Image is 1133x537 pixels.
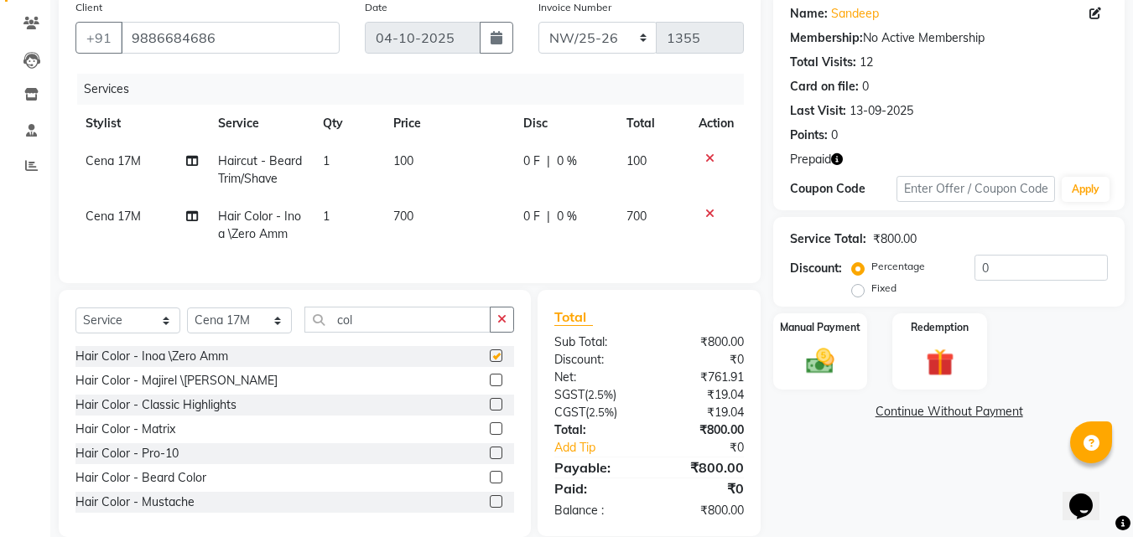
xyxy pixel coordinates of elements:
div: Hair Color - Beard Color [75,469,206,487]
div: ( ) [542,404,649,421]
span: SGST [554,387,585,402]
div: Net: [542,369,649,386]
div: ₹19.04 [649,404,756,421]
span: Prepaid [790,151,831,168]
span: 0 % [557,208,577,225]
div: Hair Color - Majirel \[PERSON_NAME] [75,372,278,390]
div: ₹0 [649,478,756,498]
th: Total [616,105,689,142]
div: Points: [790,127,828,144]
img: _gift.svg [917,345,963,380]
div: ₹800.00 [649,333,756,351]
div: Payable: [542,457,649,478]
span: 0 F [523,208,540,225]
span: 1 [323,153,330,168]
input: Enter Offer / Coupon Code [897,176,1055,202]
div: Last Visit: [790,102,846,120]
span: Cena 17M [86,153,141,168]
div: Total Visits: [790,54,856,71]
div: ₹0 [668,439,757,457]
div: ₹800.00 [649,421,756,439]
label: Manual Payment [780,320,860,335]
span: 100 [626,153,647,168]
th: Qty [313,105,383,142]
button: Apply [1062,177,1110,202]
div: Services [77,74,756,105]
a: Add Tip [542,439,667,457]
div: Total: [542,421,649,439]
span: | [547,208,550,225]
span: Total [554,308,593,326]
div: Sub Total: [542,333,649,351]
div: Hair Color - Classic Highlights [75,396,236,414]
div: ₹800.00 [649,457,756,478]
span: | [547,152,550,170]
a: Sandeep [831,5,879,23]
div: Discount: [790,260,842,277]
div: ₹800.00 [649,502,756,519]
button: +91 [75,22,122,54]
div: Paid: [542,478,649,498]
span: 700 [626,209,647,224]
th: Price [383,105,513,142]
span: Hair Color - Inoa \Zero Amm [218,209,301,241]
div: Discount: [542,351,649,369]
span: Haircut - Beard Trim/Shave [218,153,302,186]
span: 2.5% [588,388,613,401]
div: 0 [862,78,869,96]
div: Hair Color - Mustache [75,493,195,511]
div: ( ) [542,386,649,404]
div: Hair Color - Inoa \Zero Amm [75,348,228,365]
span: Cena 17M [86,209,141,224]
input: Search or Scan [304,307,491,333]
th: Disc [513,105,616,142]
div: 12 [860,54,873,71]
label: Percentage [871,259,925,274]
div: Hair Color - Pro-10 [75,445,179,462]
div: Name: [790,5,828,23]
span: 100 [393,153,413,168]
div: Balance : [542,502,649,519]
iframe: chat widget [1063,470,1116,520]
input: Search by Name/Mobile/Email/Code [121,22,340,54]
span: 1 [323,209,330,224]
th: Service [208,105,314,142]
span: 0 % [557,152,577,170]
span: 700 [393,209,413,224]
div: ₹0 [649,351,756,369]
div: Hair Color - Matrix [75,421,175,438]
label: Redemption [911,320,969,335]
div: 13-09-2025 [850,102,913,120]
label: Fixed [871,281,897,296]
div: 0 [831,127,838,144]
div: Card on file: [790,78,859,96]
th: Action [689,105,744,142]
div: Service Total: [790,230,866,248]
div: ₹761.91 [649,369,756,386]
div: ₹800.00 [873,230,917,248]
span: 0 F [523,152,540,170]
div: Coupon Code [790,180,896,198]
div: ₹19.04 [649,386,756,404]
span: CGST [554,405,585,420]
img: _cash.svg [798,345,843,377]
th: Stylist [75,105,208,142]
div: Membership: [790,29,863,47]
span: 2.5% [589,405,614,419]
div: No Active Membership [790,29,1108,47]
a: Continue Without Payment [777,403,1121,421]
